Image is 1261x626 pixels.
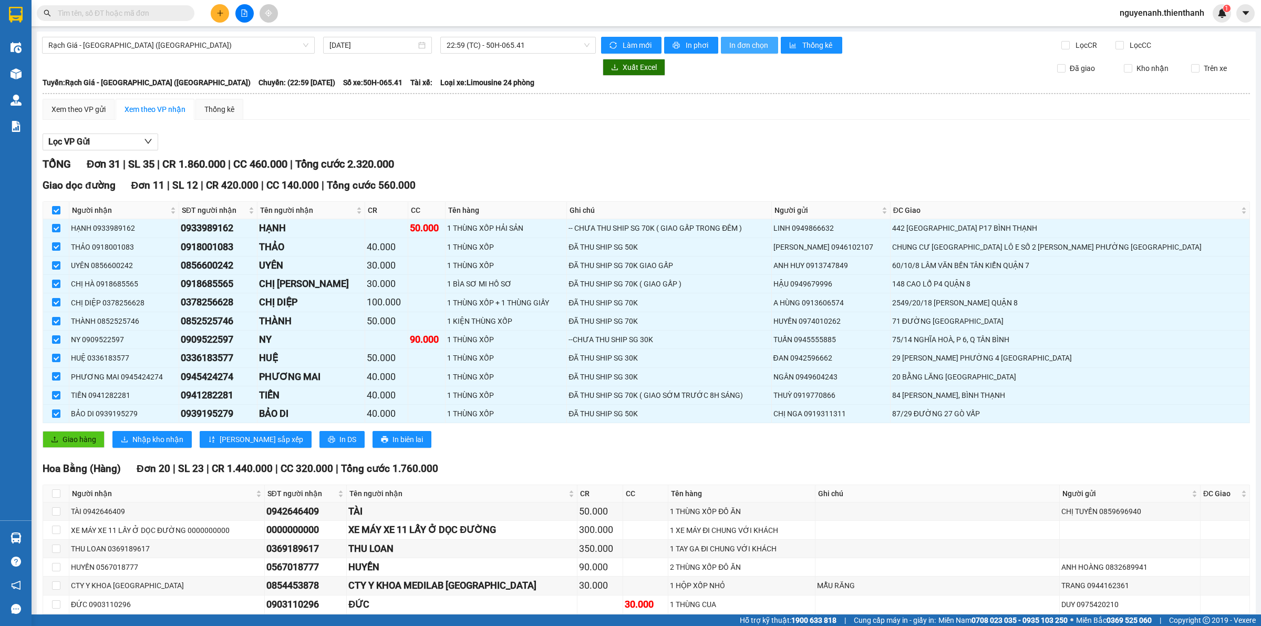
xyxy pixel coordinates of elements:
[228,158,231,170] span: |
[1217,8,1227,18] img: icon-new-feature
[179,238,257,256] td: 0918001083
[740,614,836,626] span: Hỗ trợ kỹ thuật:
[670,561,813,573] div: 2 THÙNG XỐP ĐÔ ĂN
[892,389,1248,401] div: 84 [PERSON_NAME], BÌNH THẠNH
[48,135,90,148] span: Lọc VP Gửi
[327,179,416,191] span: Tổng cước 560.000
[347,502,577,521] td: TÀI
[235,4,254,23] button: file-add
[71,352,177,364] div: HUỆ 0336183577
[51,436,58,444] span: upload
[162,158,225,170] span: CR 1.860.000
[1061,580,1198,591] div: TRANG 0944162361
[71,599,263,610] div: ĐỨC 0903110296
[182,204,246,216] span: SĐT người nhận
[381,436,388,444] span: printer
[179,293,257,312] td: 0378256628
[569,260,769,271] div: ĐÃ THU SHIP SG 70K GIAO GẤP
[447,352,565,364] div: 1 THÙNG XỐP
[87,158,120,170] span: Đơn 31
[257,331,365,349] td: NY
[844,614,846,626] span: |
[670,543,813,555] div: 1 TAY GA ĐI CHUNG VỚI KHÁCH
[854,614,936,626] span: Cung cấp máy in - giấy in:
[51,104,106,115] div: Xem theo VP gửi
[569,389,769,401] div: ĐÃ THU SHIP SG 70K ( GIAO SỚM TRƯỚC 8H SÁNG)
[266,522,345,537] div: 0000000000
[569,334,769,345] div: --CHƯA THU SHIP SG 30K
[216,9,224,17] span: plus
[367,240,407,254] div: 40.000
[579,560,621,574] div: 90.000
[181,240,255,254] div: 0918001083
[347,558,577,577] td: HUYỀN
[181,314,255,329] div: 0852525746
[43,158,71,170] span: TỔNG
[579,578,621,593] div: 30.000
[579,504,621,519] div: 50.000
[260,4,278,23] button: aim
[71,408,177,419] div: BẢO DI 0939195279
[71,525,263,536] div: XE MÁY XE 11 LẤY Ở DỌC ĐƯỜNG 0000000000
[567,202,771,219] th: Ghi chú
[569,352,769,364] div: ĐÃ THU SHIP SG 30K
[892,297,1248,309] div: 2549/20/18 [PERSON_NAME] QUẬN 8
[367,406,407,421] div: 40.000
[347,540,577,558] td: THU LOAN
[447,334,565,345] div: 1 THÙNG XỐP
[623,39,653,51] span: Làm mới
[347,521,577,539] td: XE MÁY XE 11 LẤY Ở DỌC ĐƯỜNG
[1061,599,1198,610] div: DUY 0975420210
[569,297,769,309] div: ĐÃ THU SHIP SG 70K
[266,541,345,556] div: 0369189617
[729,39,770,51] span: In đơn chọn
[63,434,96,445] span: Giao hàng
[281,463,333,475] span: CC 320.000
[670,525,813,536] div: 1 XE MÁY ĐI CHUNG VỚI KHÁCH
[11,557,21,567] span: question-circle
[1111,6,1213,19] span: nguyenanh.thienthanh
[1200,63,1231,74] span: Trên xe
[817,580,1057,591] div: MẪU RĂNG
[179,331,257,349] td: 0909522597
[623,485,669,502] th: CC
[266,597,345,612] div: 0903110296
[173,463,175,475] span: |
[43,463,121,475] span: Hoa Bằng (Hàng)
[261,179,264,191] span: |
[257,349,365,367] td: HUỆ
[815,485,1059,502] th: Ghi chú
[367,388,407,403] div: 40.000
[206,463,209,475] span: |
[259,295,363,310] div: CHỊ DIỆP
[625,597,667,612] div: 30.000
[577,485,623,502] th: CR
[367,258,407,273] div: 30.000
[773,241,888,253] div: [PERSON_NAME] 0946102107
[181,406,255,421] div: 0939195279
[773,389,888,401] div: THUỲ 0919770866
[179,219,257,238] td: 0933989162
[257,368,365,386] td: PHƯƠNG MAI
[290,158,293,170] span: |
[773,260,888,271] div: ANH HUY 0913747849
[447,260,565,271] div: 1 THÙNG XỐP
[447,297,565,309] div: 1 THÙNG XỐP + 1 THÙNG GIẤY
[802,39,834,51] span: Thống kê
[137,463,170,475] span: Đơn 20
[339,434,356,445] span: In DS
[1241,8,1250,18] span: caret-down
[257,293,365,312] td: CHỊ DIỆP
[447,241,565,253] div: 1 THÙNG XỐP
[71,315,177,327] div: THÀNH 0852525746
[179,275,257,293] td: 0918685565
[11,95,22,106] img: warehouse-icon
[179,312,257,331] td: 0852525746
[603,59,665,76] button: downloadXuất Excel
[1203,617,1210,624] span: copyright
[11,532,22,543] img: warehouse-icon
[773,315,888,327] div: HUYỀN 0974010262
[233,158,287,170] span: CC 460.000
[181,276,255,291] div: 0918685565
[11,580,21,590] span: notification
